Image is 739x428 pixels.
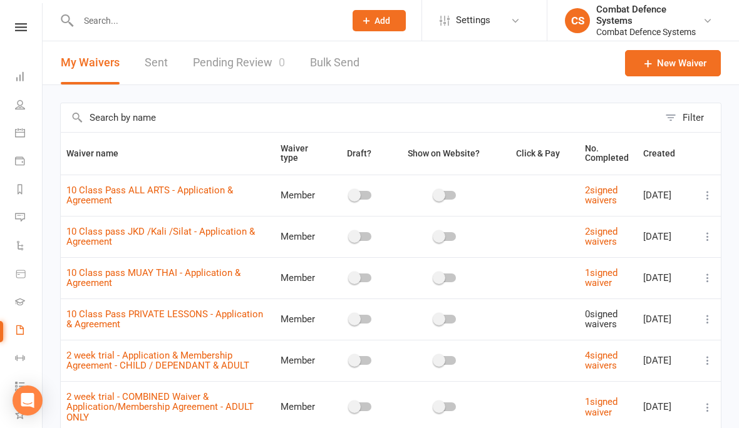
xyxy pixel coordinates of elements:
[15,64,43,92] a: Dashboard
[585,226,618,248] a: 2signed waivers
[61,41,120,84] button: My Waivers
[585,396,618,418] a: 1signed waiver
[61,103,659,132] input: Search by name
[279,56,285,69] span: 0
[75,12,336,29] input: Search...
[275,133,330,175] th: Waiver type
[13,385,43,415] div: Open Intercom Messenger
[66,148,132,158] span: Waiver name
[638,340,695,381] td: [DATE]
[336,146,385,161] button: Draft?
[638,175,695,216] td: [DATE]
[66,226,255,248] a: 10 Class pass JKD /Kali /Silat - Application & Agreement
[505,146,574,161] button: Click & Pay
[15,176,43,205] a: Reports
[516,148,560,158] span: Click & Pay
[659,103,721,132] button: Filter
[638,257,695,298] td: [DATE]
[347,148,371,158] span: Draft?
[15,148,43,176] a: Payments
[15,261,43,289] a: Product Sales
[585,185,618,206] a: 2signed waivers
[15,92,43,120] a: People
[596,26,703,38] div: Combat Defence Systems
[408,148,480,158] span: Show on Website?
[375,16,390,26] span: Add
[275,298,330,340] td: Member
[66,185,233,206] a: 10 Class Pass ALL ARTS - Application & Agreement
[638,216,695,257] td: [DATE]
[625,50,721,76] a: New Waiver
[643,148,689,158] span: Created
[310,41,359,84] a: Bulk Send
[596,4,703,26] div: Combat Defence Systems
[638,298,695,340] td: [DATE]
[585,267,618,289] a: 1signed waiver
[66,350,249,372] a: 2 week trial - Application & Membership Agreement - CHILD / DEPENDANT & ADULT
[66,391,254,423] a: 2 week trial - COMBINED Waiver & Application/Membership Agreement - ADULT ONLY
[193,41,285,84] a: Pending Review0
[396,146,494,161] button: Show on Website?
[565,8,590,33] div: CS
[643,146,689,161] button: Created
[66,146,132,161] button: Waiver name
[353,10,406,31] button: Add
[15,120,43,148] a: Calendar
[585,308,618,330] span: 0 signed waivers
[275,340,330,381] td: Member
[275,257,330,298] td: Member
[456,6,490,34] span: Settings
[585,350,618,372] a: 4signed waivers
[683,110,704,125] div: Filter
[145,41,168,84] a: Sent
[275,216,330,257] td: Member
[66,308,263,330] a: 10 Class Pass PRIVATE LESSONS - Application & Agreement
[275,175,330,216] td: Member
[66,267,240,289] a: 10 Class pass MUAY THAI - Application & Agreement
[579,133,638,175] th: No. Completed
